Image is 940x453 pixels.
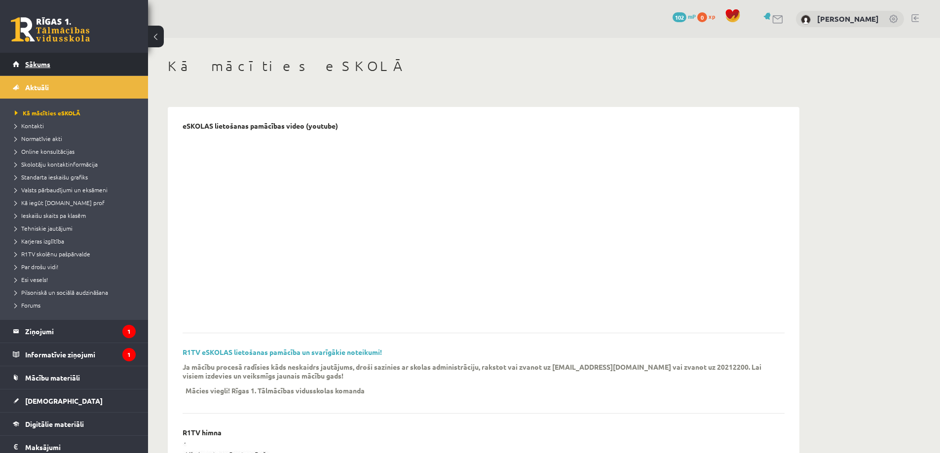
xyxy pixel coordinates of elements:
[15,237,138,245] a: Karjeras izglītība
[15,275,138,284] a: Esi vesels!
[15,301,138,310] a: Forums
[688,12,696,20] span: mP
[673,12,696,20] a: 102 mP
[15,109,80,117] span: Kā mācīties eSKOLĀ
[15,160,98,168] span: Skolotāju kontaktinformācija
[183,362,770,380] p: Ja mācību procesā radīsies kāds neskaidrs jautājums, droši sazinies ar skolas administrāciju, rak...
[15,173,88,181] span: Standarta ieskaišu grafiks
[25,83,49,92] span: Aktuāli
[122,348,136,361] i: 1
[183,428,222,437] p: R1TV himna
[15,121,138,130] a: Kontakti
[15,147,138,156] a: Online konsultācijas
[697,12,707,22] span: 0
[15,237,64,245] span: Karjeras izglītība
[15,211,86,219] span: Ieskaišu skaits pa klasēm
[15,122,44,130] span: Kontakti
[13,53,136,75] a: Sākums
[15,173,138,181] a: Standarta ieskaišu grafiks
[13,76,136,99] a: Aktuāli
[25,343,136,366] legend: Informatīvie ziņojumi
[25,320,136,343] legend: Ziņojumi
[15,199,105,207] span: Kā iegūt [DOMAIN_NAME] prof
[13,413,136,435] a: Digitālie materiāli
[13,343,136,366] a: Informatīvie ziņojumi1
[709,12,715,20] span: xp
[15,250,90,258] span: R1TV skolēnu pašpārvalde
[15,224,73,232] span: Tehniskie jautājumi
[697,12,720,20] a: 0 xp
[13,366,136,389] a: Mācību materiāli
[15,288,138,297] a: Pilsoniskā un sociālā audzināšana
[15,262,138,271] a: Par drošu vidi!
[817,14,879,24] a: [PERSON_NAME]
[15,224,138,233] a: Tehniskie jautājumi
[13,320,136,343] a: Ziņojumi1
[15,249,138,258] a: R1TV skolēnu pašpārvalde
[15,288,108,296] span: Pilsoniskā un sociālā audzināšana
[25,373,80,382] span: Mācību materiāli
[168,58,799,74] h1: Kā mācīties eSKOLĀ
[15,147,75,155] span: Online konsultācijas
[15,263,58,271] span: Par drošu vidi!
[15,186,108,194] span: Valsts pārbaudījumi un eksāmeni
[15,276,48,283] span: Esi vesels!
[15,211,138,220] a: Ieskaišu skaits pa klasēm
[231,386,365,395] p: Rīgas 1. Tālmācības vidusskolas komanda
[25,60,50,69] span: Sākums
[15,134,138,143] a: Normatīvie akti
[25,396,103,405] span: [DEMOGRAPHIC_DATA]
[15,160,138,169] a: Skolotāju kontaktinformācija
[186,386,230,395] p: Mācies viegli!
[183,122,338,130] p: eSKOLAS lietošanas pamācības video (youtube)
[15,185,138,194] a: Valsts pārbaudījumi un eksāmeni
[13,389,136,412] a: [DEMOGRAPHIC_DATA]
[15,135,62,142] span: Normatīvie akti
[801,15,811,25] img: Reinis Akermanis
[183,348,382,356] a: R1TV eSKOLAS lietošanas pamācība un svarīgākie noteikumi!
[15,301,40,309] span: Forums
[15,108,138,117] a: Kā mācīties eSKOLĀ
[15,198,138,207] a: Kā iegūt [DOMAIN_NAME] prof
[11,17,90,42] a: Rīgas 1. Tālmācības vidusskola
[673,12,686,22] span: 102
[122,325,136,338] i: 1
[25,419,84,428] span: Digitālie materiāli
